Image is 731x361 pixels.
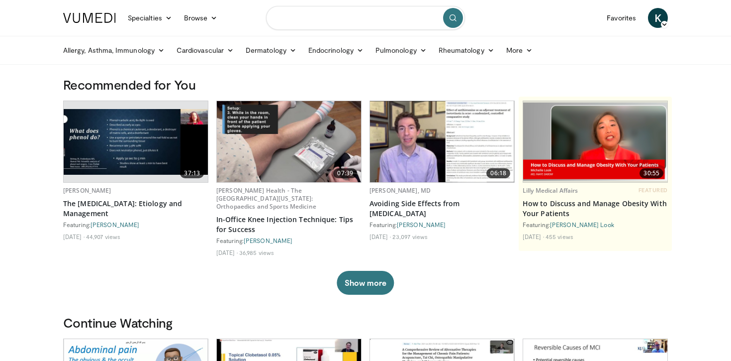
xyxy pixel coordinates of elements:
span: 37:13 [180,168,204,178]
a: How to Discuss and Manage Obesity With Your Patients [523,199,668,219]
li: [DATE] [63,233,85,241]
span: FEATURED [639,187,668,194]
a: Pulmonology [369,40,433,60]
a: Favorites [601,8,642,28]
a: The [MEDICAL_DATA]: Etiology and Management [63,199,208,219]
a: Specialties [122,8,178,28]
a: [PERSON_NAME] Health - The [GEOGRAPHIC_DATA][US_STATE]: Orthopaedics and Sports Medicine [216,186,316,211]
h3: Continue Watching [63,315,668,331]
a: More [500,40,539,60]
a: K [648,8,668,28]
input: Search topics, interventions [266,6,465,30]
a: [PERSON_NAME] [63,186,111,195]
a: 30:55 [523,101,667,182]
a: Allergy, Asthma, Immunology [57,40,171,60]
a: Cardiovascular [171,40,240,60]
a: 07:39 [217,101,361,182]
a: Avoiding Side Effects from [MEDICAL_DATA] [369,199,515,219]
a: [PERSON_NAME], MD [369,186,431,195]
li: 36,985 views [239,248,274,256]
span: 06:18 [486,168,510,178]
h3: Recommended for You [63,77,668,93]
a: Dermatology [240,40,302,60]
img: 6f9900f7-f6e7-4fd7-bcbb-2a1dc7b7d476.620x360_q85_upscale.jpg [370,101,514,182]
span: 07:39 [333,168,357,178]
a: 06:18 [370,101,514,182]
a: [PERSON_NAME] [244,237,292,244]
a: 37:13 [64,101,208,182]
a: Lilly Medical Affairs [523,186,578,195]
img: c5af237d-e68a-4dd3-8521-77b3daf9ece4.620x360_q85_upscale.jpg [64,109,208,175]
div: Featuring: [63,221,208,229]
a: Rheumatology [433,40,500,60]
li: 44,907 views [86,233,120,241]
img: VuMedi Logo [63,13,116,23]
div: Featuring: [216,237,362,244]
li: [DATE] [523,233,544,241]
a: [PERSON_NAME] Look [550,221,614,228]
button: Show more [337,271,394,295]
a: Endocrinology [302,40,369,60]
a: In-Office Knee Injection Technique: Tips for Success [216,215,362,235]
img: 9b54ede4-9724-435c-a780-8950048db540.620x360_q85_upscale.jpg [217,101,361,182]
a: Browse [178,8,224,28]
img: c98a6a29-1ea0-4bd5-8cf5-4d1e188984a7.png.620x360_q85_upscale.png [523,103,667,180]
li: 455 views [546,233,573,241]
li: [DATE] [369,233,391,241]
div: Featuring: [523,221,668,229]
li: 23,097 views [392,233,428,241]
span: 30:55 [640,168,663,178]
div: Featuring: [369,221,515,229]
a: [PERSON_NAME] [91,221,139,228]
li: [DATE] [216,248,238,256]
a: [PERSON_NAME] [397,221,446,228]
